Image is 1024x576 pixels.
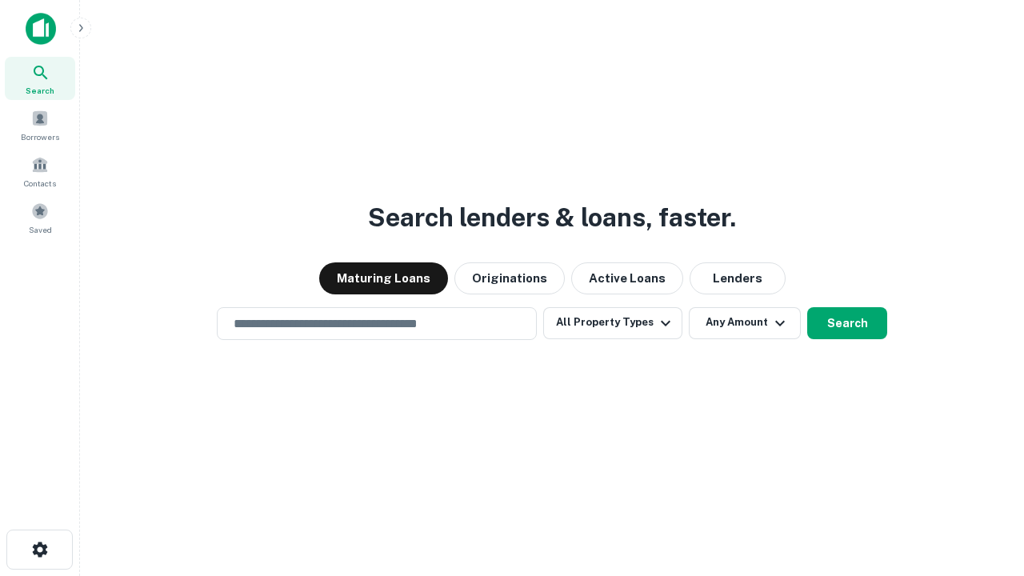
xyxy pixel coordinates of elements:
[26,84,54,97] span: Search
[29,223,52,236] span: Saved
[5,150,75,193] a: Contacts
[571,262,683,294] button: Active Loans
[944,448,1024,525] iframe: Chat Widget
[5,196,75,239] a: Saved
[543,307,682,339] button: All Property Types
[690,262,786,294] button: Lenders
[319,262,448,294] button: Maturing Loans
[368,198,736,237] h3: Search lenders & loans, faster.
[5,103,75,146] a: Borrowers
[21,130,59,143] span: Borrowers
[807,307,887,339] button: Search
[454,262,565,294] button: Originations
[5,57,75,100] a: Search
[689,307,801,339] button: Any Amount
[26,13,56,45] img: capitalize-icon.png
[24,177,56,190] span: Contacts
